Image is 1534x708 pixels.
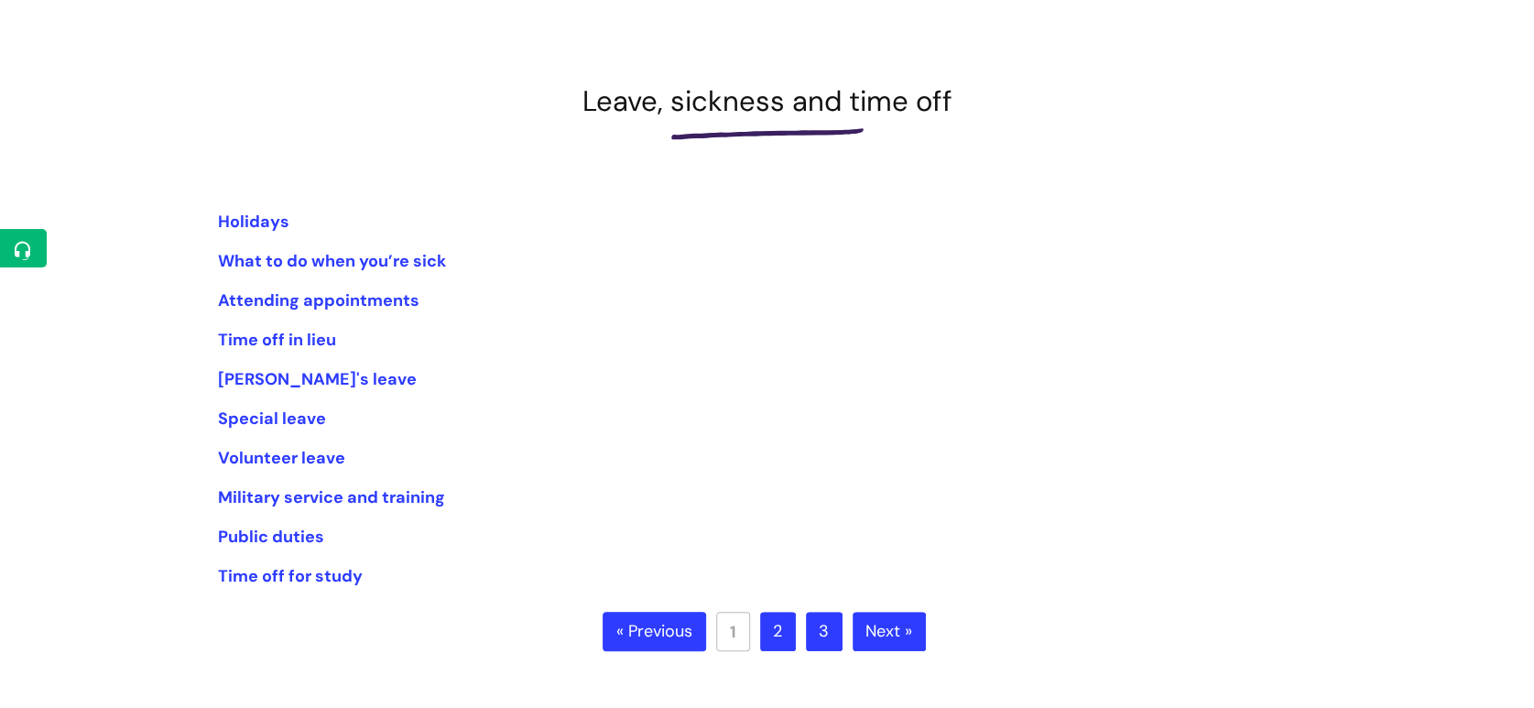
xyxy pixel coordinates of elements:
a: « Previous [603,612,706,652]
a: 3 [806,612,843,652]
a: Volunteer leave [218,447,345,469]
a: Special leave [218,408,326,430]
a: Next » [853,612,926,652]
a: Public duties [218,526,324,548]
h1: Leave, sickness and time off [218,84,1317,118]
a: [PERSON_NAME]'s leave [218,368,417,390]
a: What to do when you’re sick [218,250,446,272]
a: Military service and training [218,486,445,508]
a: Time off in lieu [218,329,336,351]
a: Attending appointments [218,289,419,311]
a: Holidays [218,211,289,233]
a: 1 [716,612,750,651]
a: Time off for study [218,565,363,587]
a: 2 [760,612,796,652]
